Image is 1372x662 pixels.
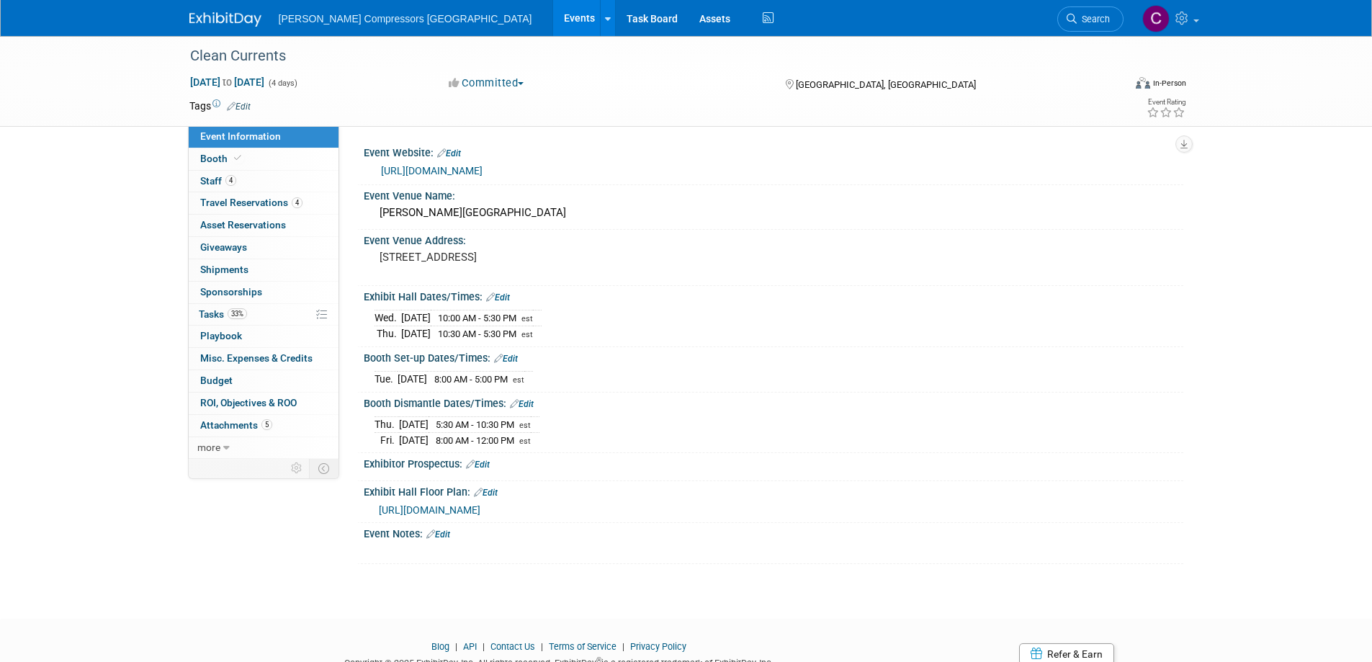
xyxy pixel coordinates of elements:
[200,130,281,142] span: Event Information
[309,459,338,478] td: Toggle Event Tabs
[261,419,272,430] span: 5
[364,481,1183,500] div: Exhibit Hall Floor Plan:
[364,142,1183,161] div: Event Website:
[519,437,531,446] span: est
[537,641,547,652] span: |
[630,641,686,652] a: Privacy Policy
[375,417,399,433] td: Thu.
[200,219,286,231] span: Asset Reservations
[189,370,338,392] a: Budget
[227,102,251,112] a: Edit
[200,153,244,164] span: Booth
[401,310,431,326] td: [DATE]
[479,641,488,652] span: |
[279,13,532,24] span: [PERSON_NAME] Compressors [GEOGRAPHIC_DATA]
[228,308,247,319] span: 33%
[431,641,449,652] a: Blog
[619,641,628,652] span: |
[490,641,535,652] a: Contact Us
[463,641,477,652] a: API
[189,304,338,326] a: Tasks33%
[200,375,233,386] span: Budget
[1142,5,1170,32] img: Crystal Wilson
[200,352,313,364] span: Misc. Expenses & Credits
[200,286,262,298] span: Sponsorships
[189,415,338,437] a: Attachments5
[200,330,242,341] span: Playbook
[189,99,251,113] td: Tags
[380,251,689,264] pre: [STREET_ADDRESS]
[189,393,338,414] a: ROI, Objectives & ROO
[189,259,338,281] a: Shipments
[199,308,247,320] span: Tasks
[364,523,1183,542] div: Event Notes:
[513,375,524,385] span: est
[200,241,247,253] span: Giveaways
[189,76,265,89] span: [DATE] [DATE]
[200,419,272,431] span: Attachments
[444,76,529,91] button: Committed
[267,79,297,88] span: (4 days)
[189,348,338,370] a: Misc. Expenses & Credits
[1152,78,1186,89] div: In-Person
[494,354,518,364] a: Edit
[1147,99,1185,106] div: Event Rating
[185,43,1102,69] div: Clean Currents
[434,374,508,385] span: 8:00 AM - 5:00 PM
[452,641,461,652] span: |
[401,326,431,341] td: [DATE]
[399,432,429,447] td: [DATE]
[1077,14,1110,24] span: Search
[189,237,338,259] a: Giveaways
[364,286,1183,305] div: Exhibit Hall Dates/Times:
[379,504,480,516] a: [URL][DOMAIN_NAME]
[486,292,510,303] a: Edit
[200,397,297,408] span: ROI, Objectives & ROO
[521,314,533,323] span: est
[466,460,490,470] a: Edit
[189,326,338,347] a: Playbook
[364,393,1183,411] div: Booth Dismantle Dates/Times:
[1039,75,1187,97] div: Event Format
[284,459,310,478] td: Personalize Event Tab Strip
[438,328,516,339] span: 10:30 AM - 5:30 PM
[197,442,220,453] span: more
[549,641,616,652] a: Terms of Service
[364,230,1183,248] div: Event Venue Address:
[796,79,976,90] span: [GEOGRAPHIC_DATA], [GEOGRAPHIC_DATA]
[189,171,338,192] a: Staff4
[220,76,234,88] span: to
[521,330,533,339] span: est
[375,432,399,447] td: Fri.
[398,372,427,387] td: [DATE]
[426,529,450,540] a: Edit
[438,313,516,323] span: 10:00 AM - 5:30 PM
[189,282,338,303] a: Sponsorships
[510,399,534,409] a: Edit
[200,264,248,275] span: Shipments
[189,192,338,214] a: Travel Reservations4
[200,197,302,208] span: Travel Reservations
[399,417,429,433] td: [DATE]
[437,148,461,158] a: Edit
[375,372,398,387] td: Tue.
[364,185,1183,203] div: Event Venue Name:
[519,421,531,430] span: est
[436,419,514,430] span: 5:30 AM - 10:30 PM
[375,310,401,326] td: Wed.
[189,148,338,170] a: Booth
[1057,6,1124,32] a: Search
[189,437,338,459] a: more
[375,202,1173,224] div: [PERSON_NAME][GEOGRAPHIC_DATA]
[189,126,338,148] a: Event Information
[375,326,401,341] td: Thu.
[381,165,483,176] a: [URL][DOMAIN_NAME]
[234,154,241,162] i: Booth reservation complete
[189,215,338,236] a: Asset Reservations
[189,12,261,27] img: ExhibitDay
[200,175,236,187] span: Staff
[292,197,302,208] span: 4
[364,347,1183,366] div: Booth Set-up Dates/Times:
[364,453,1183,472] div: Exhibitor Prospectus:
